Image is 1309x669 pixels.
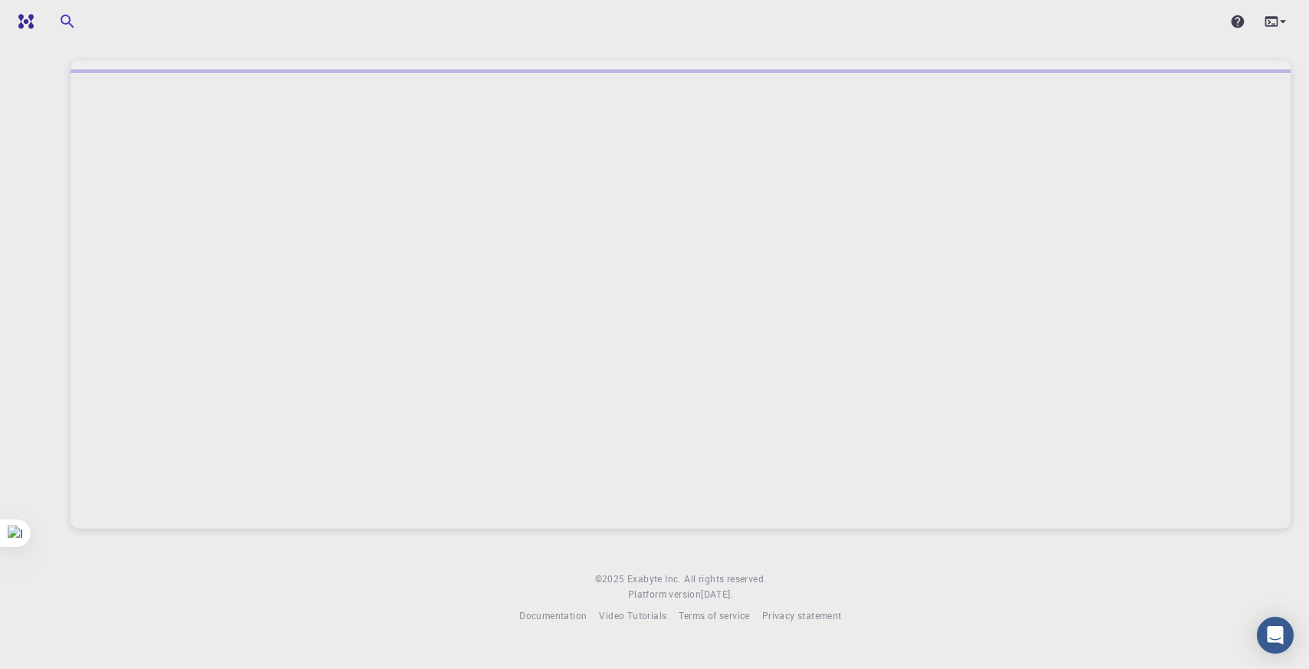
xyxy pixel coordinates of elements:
[1257,617,1294,654] div: Open Intercom Messenger
[701,588,733,600] span: [DATE] .
[762,609,842,621] span: Privacy statement
[519,608,587,624] a: Documentation
[599,609,666,621] span: Video Tutorials
[519,609,587,621] span: Documentation
[684,572,766,587] span: All rights reserved.
[628,587,701,602] span: Platform version
[599,608,666,624] a: Video Tutorials
[12,14,34,29] img: logo
[762,608,842,624] a: Privacy statement
[679,609,749,621] span: Terms of service
[701,587,733,602] a: [DATE].
[627,572,681,587] a: Exabyte Inc.
[595,572,627,587] span: © 2025
[627,572,681,585] span: Exabyte Inc.
[679,608,749,624] a: Terms of service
